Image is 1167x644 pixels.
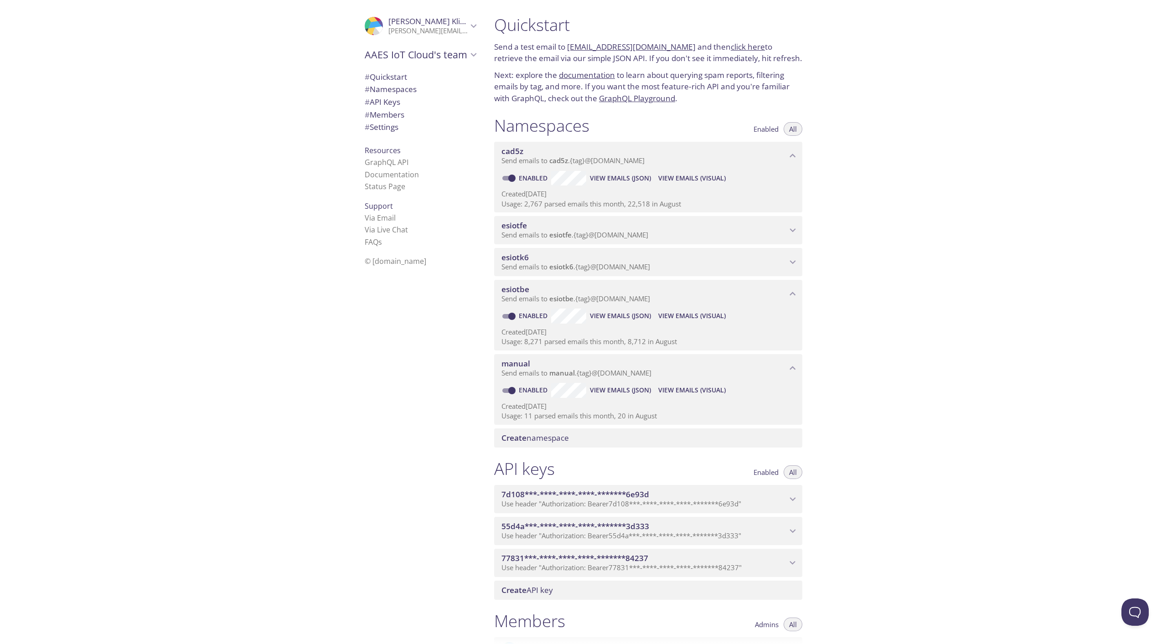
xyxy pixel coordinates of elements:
[357,11,483,41] div: Igor Klimchuk
[567,41,696,52] a: [EMAIL_ADDRESS][DOMAIN_NAME]
[517,174,551,182] a: Enabled
[749,618,784,631] button: Admins
[658,385,726,396] span: View Emails (Visual)
[784,465,802,479] button: All
[590,385,651,396] span: View Emails (JSON)
[365,213,396,223] a: Via Email
[494,428,802,448] div: Create namespace
[494,354,802,382] div: manual namespace
[549,156,568,165] span: cad5z
[365,170,419,180] a: Documentation
[501,402,795,411] p: Created [DATE]
[494,41,802,64] p: Send a test email to and then to retrieve the email via our simple JSON API. If you don't see it ...
[494,216,802,244] div: esiotfe namespace
[501,358,530,369] span: manual
[365,122,370,132] span: #
[501,327,795,337] p: Created [DATE]
[501,294,650,303] span: Send emails to . {tag} @[DOMAIN_NAME]
[357,43,483,67] div: AAES IoT Cloud's team
[501,337,795,346] p: Usage: 8,271 parsed emails this month, 8,712 in August
[365,237,382,247] a: FAQ
[549,368,575,377] span: manual
[365,181,405,191] a: Status Page
[365,122,398,132] span: Settings
[1121,598,1149,626] iframe: Help Scout Beacon - Open
[365,72,407,82] span: Quickstart
[501,368,651,377] span: Send emails to . {tag} @[DOMAIN_NAME]
[748,122,784,136] button: Enabled
[494,280,802,308] div: esiotbe namespace
[357,121,483,134] div: Team Settings
[365,48,468,61] span: AAES IoT Cloud's team
[357,71,483,83] div: Quickstart
[357,83,483,96] div: Namespaces
[658,310,726,321] span: View Emails (Visual)
[365,109,404,120] span: Members
[501,585,553,595] span: API key
[501,262,650,271] span: Send emails to . {tag} @[DOMAIN_NAME]
[590,310,651,321] span: View Emails (JSON)
[494,611,565,631] h1: Members
[784,122,802,136] button: All
[365,225,408,235] a: Via Live Chat
[365,109,370,120] span: #
[494,581,802,600] div: Create API Key
[599,93,675,103] a: GraphQL Playground
[501,252,529,263] span: esiotk6
[517,386,551,394] a: Enabled
[658,173,726,184] span: View Emails (Visual)
[365,201,393,211] span: Support
[501,433,569,443] span: namespace
[494,142,802,170] div: cad5z namespace
[748,465,784,479] button: Enabled
[655,309,729,323] button: View Emails (Visual)
[501,411,795,421] p: Usage: 11 parsed emails this month, 20 in August
[388,26,468,36] p: [PERSON_NAME][EMAIL_ADDRESS][PERSON_NAME][DOMAIN_NAME]
[784,618,802,631] button: All
[365,84,370,94] span: #
[501,433,527,443] span: Create
[494,15,802,35] h1: Quickstart
[494,115,589,136] h1: Namespaces
[586,171,655,185] button: View Emails (JSON)
[365,84,417,94] span: Namespaces
[357,96,483,108] div: API Keys
[549,294,573,303] span: esiotbe
[365,97,370,107] span: #
[365,97,400,107] span: API Keys
[494,248,802,276] div: esiotk6 namespace
[501,230,648,239] span: Send emails to . {tag} @[DOMAIN_NAME]
[378,237,382,247] span: s
[590,173,651,184] span: View Emails (JSON)
[494,459,555,479] h1: API keys
[559,70,615,80] a: documentation
[655,383,729,397] button: View Emails (Visual)
[365,157,408,167] a: GraphQL API
[501,156,645,165] span: Send emails to . {tag} @[DOMAIN_NAME]
[501,146,523,156] span: cad5z
[501,220,527,231] span: esiotfe
[365,256,426,266] span: © [DOMAIN_NAME]
[586,309,655,323] button: View Emails (JSON)
[586,383,655,397] button: View Emails (JSON)
[365,145,401,155] span: Resources
[731,41,765,52] a: click here
[655,171,729,185] button: View Emails (Visual)
[357,108,483,121] div: Members
[388,16,485,26] span: [PERSON_NAME] Klimchuk
[501,284,529,294] span: esiotbe
[494,69,802,104] p: Next: explore the to learn about querying spam reports, filtering emails by tag, and more. If you...
[501,189,795,199] p: Created [DATE]
[365,72,370,82] span: #
[501,585,527,595] span: Create
[549,262,573,271] span: esiotk6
